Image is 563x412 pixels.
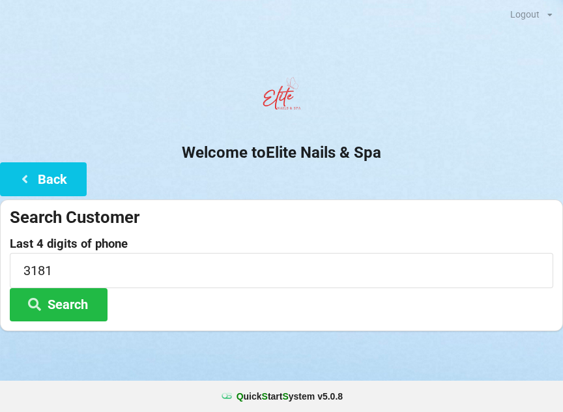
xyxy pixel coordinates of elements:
span: Q [237,391,244,402]
div: Search Customer [10,207,553,228]
b: uick tart ystem v 5.0.8 [237,390,343,403]
input: 0000 [10,253,553,287]
div: Logout [510,10,540,19]
img: EliteNailsSpa-Logo1.png [255,71,308,123]
button: Search [10,288,108,321]
span: S [262,391,268,402]
img: favicon.ico [220,390,233,403]
span: S [282,391,288,402]
label: Last 4 digits of phone [10,237,553,250]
